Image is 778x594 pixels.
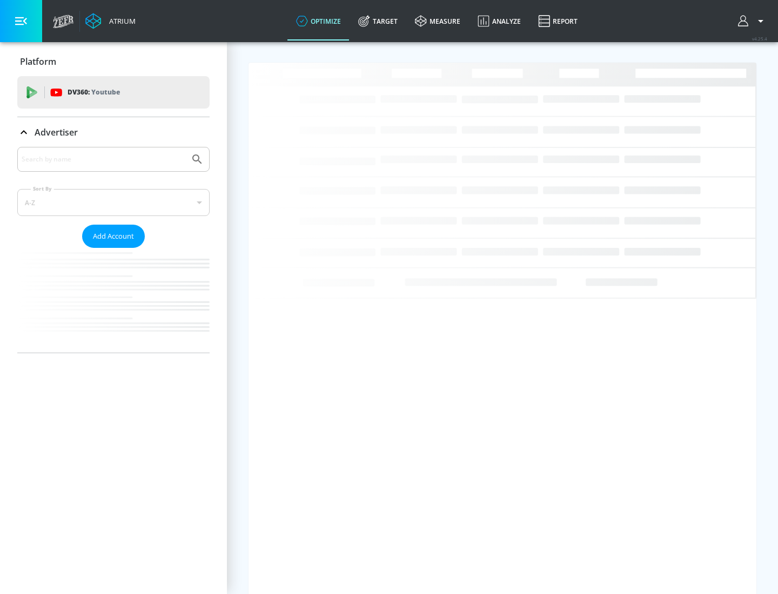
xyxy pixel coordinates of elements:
a: Target [350,2,406,40]
p: Platform [20,56,56,67]
a: measure [406,2,469,40]
div: Platform [17,46,210,77]
nav: list of Advertiser [17,248,210,353]
p: DV360: [68,86,120,98]
p: Advertiser [35,126,78,138]
div: DV360: Youtube [17,76,210,109]
label: Sort By [31,185,54,192]
div: Atrium [105,16,136,26]
a: Atrium [85,13,136,29]
div: Advertiser [17,117,210,147]
input: Search by name [22,152,185,166]
p: Youtube [91,86,120,98]
a: Analyze [469,2,529,40]
button: Add Account [82,225,145,248]
a: optimize [287,2,350,40]
div: Advertiser [17,147,210,353]
span: v 4.25.4 [752,36,767,42]
a: Report [529,2,586,40]
div: A-Z [17,189,210,216]
span: Add Account [93,230,134,242]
